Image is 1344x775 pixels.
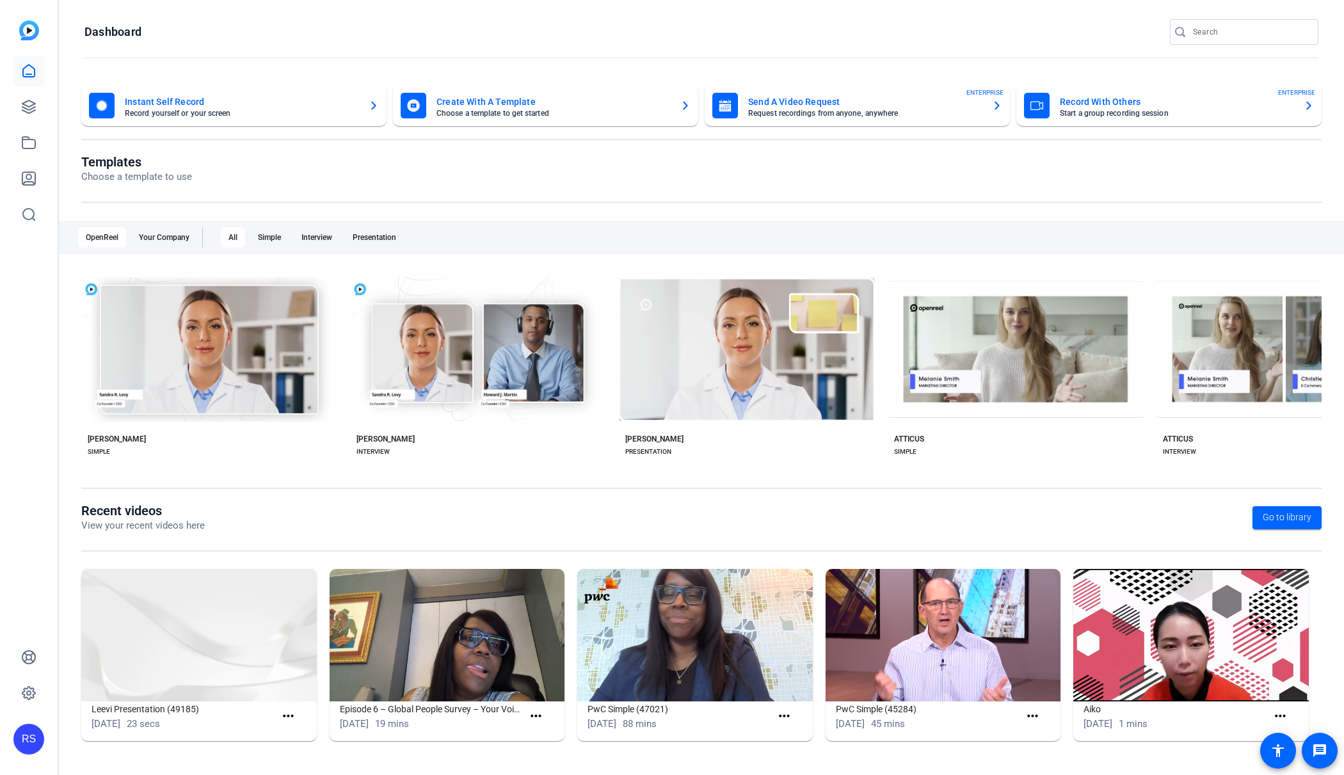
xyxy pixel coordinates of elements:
[127,718,160,730] span: 23 secs
[250,227,289,248] div: Simple
[221,227,245,248] div: All
[345,227,404,248] div: Presentation
[1278,88,1315,97] span: ENTERPRISE
[88,434,146,444] div: [PERSON_NAME]
[1119,718,1148,730] span: 1 mins
[436,109,670,117] mat-card-subtitle: Choose a template to get started
[375,718,409,730] span: 19 mins
[88,447,110,457] div: SIMPLE
[1084,701,1267,717] h1: Aiko
[125,109,358,117] mat-card-subtitle: Record yourself or your screen
[92,701,275,717] h1: Leevi Presentation (49185)
[340,701,524,717] h1: Episode 6 – Global People Survey – Your Voice, Our Action The Sequel
[871,718,905,730] span: 45 mins
[826,569,1061,701] img: PwC Simple (45284)
[393,85,698,126] button: Create With A TemplateChoose a template to get started
[1025,708,1041,724] mat-icon: more_horiz
[294,227,340,248] div: Interview
[625,447,671,457] div: PRESENTATION
[894,447,916,457] div: SIMPLE
[1163,434,1193,444] div: ATTICUS
[588,718,616,730] span: [DATE]
[1272,708,1288,724] mat-icon: more_horiz
[19,20,39,40] img: blue-gradient.svg
[13,724,44,755] div: RS
[528,708,544,724] mat-icon: more_horiz
[1263,511,1311,524] span: Go to library
[894,434,924,444] div: ATTICUS
[577,569,813,701] img: PwC Simple (47021)
[748,109,982,117] mat-card-subtitle: Request recordings from anyone, anywhere
[1270,743,1286,758] mat-icon: accessibility
[748,94,982,109] mat-card-title: Send A Video Request
[588,701,771,717] h1: PwC Simple (47021)
[776,708,792,724] mat-icon: more_horiz
[1193,24,1308,40] input: Search
[1060,94,1293,109] mat-card-title: Record With Others
[81,170,192,184] p: Choose a template to use
[78,227,126,248] div: OpenReel
[131,227,197,248] div: Your Company
[84,24,141,40] h1: Dashboard
[81,518,205,533] p: View your recent videos here
[81,569,317,701] img: Leevi Presentation (49185)
[966,88,1004,97] span: ENTERPRISE
[1252,506,1322,529] a: Go to library
[1312,743,1327,758] mat-icon: message
[1060,109,1293,117] mat-card-subtitle: Start a group recording session
[625,434,684,444] div: [PERSON_NAME]
[705,85,1010,126] button: Send A Video RequestRequest recordings from anyone, anywhereENTERPRISE
[1016,85,1322,126] button: Record With OthersStart a group recording sessionENTERPRISE
[81,154,192,170] h1: Templates
[1084,718,1112,730] span: [DATE]
[1163,447,1196,457] div: INTERVIEW
[623,718,657,730] span: 88 mins
[280,708,296,724] mat-icon: more_horiz
[92,718,120,730] span: [DATE]
[836,718,865,730] span: [DATE]
[356,434,415,444] div: [PERSON_NAME]
[356,447,390,457] div: INTERVIEW
[125,94,358,109] mat-card-title: Instant Self Record
[340,718,369,730] span: [DATE]
[1073,569,1309,701] img: Aiko
[836,701,1020,717] h1: PwC Simple (45284)
[81,85,387,126] button: Instant Self RecordRecord yourself or your screen
[81,503,205,518] h1: Recent videos
[330,569,565,701] img: Episode 6 – Global People Survey – Your Voice, Our Action The Sequel
[436,94,670,109] mat-card-title: Create With A Template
